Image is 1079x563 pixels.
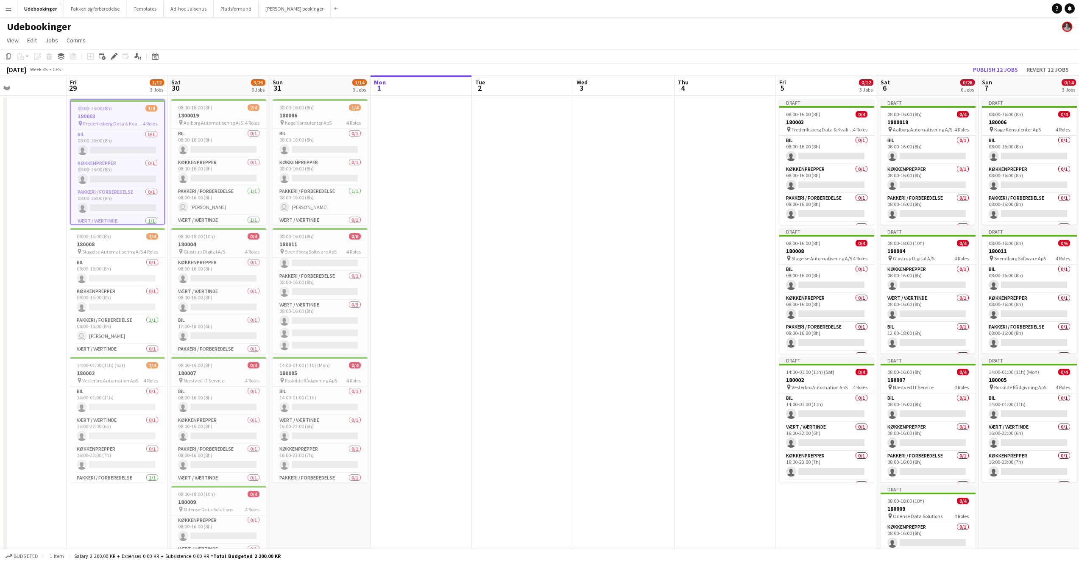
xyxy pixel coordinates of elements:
app-card-role: Pakkeri / forberedelse1/116:00-23:00 (7h) [70,473,165,502]
span: 0/4 [248,233,259,240]
div: 3 Jobs [353,86,366,93]
span: 0/4 [957,498,969,504]
div: Draft08:00-16:00 (8h)0/4180003 Frederiksberg Data & Kvalitet ApS4 RolesBil0/108:00-16:00 (8h) Køk... [779,99,874,225]
span: Odense Data Solutions [893,513,942,519]
app-job-card: 08:00-16:00 (8h)2/41800019 Aalborg Automatisering A/S4 RolesBil0/108:00-16:00 (8h) Køkkenprepper0... [171,99,266,225]
h3: 180002 [779,376,874,384]
app-card-role: Vært / Værtinde0/108:00-16:00 (8h) [881,293,976,322]
span: Jobs [45,36,58,44]
span: 0/4 [957,240,969,246]
span: Aalborg Automatisering A/S [893,126,952,133]
button: Publish 12 jobs [970,64,1021,75]
span: 4 Roles [1056,384,1070,390]
span: 4 Roles [954,255,969,262]
app-card-role: Pakkeri / forberedelse0/108:00-16:00 (8h) [982,193,1077,222]
div: Draft [881,228,976,235]
span: 14:00-01:00 (11h) (Sat) [786,369,834,375]
span: 14:00-01:00 (11h) (Mon) [279,362,330,368]
h3: 1800019 [881,118,976,126]
h3: 180007 [171,369,266,377]
div: Draft08:00-16:00 (8h)0/4180007 Næstved IT Service4 RolesBil0/108:00-16:00 (8h) Køkkenprepper0/108... [881,357,976,482]
span: Sun [273,78,283,86]
span: 08:00-18:00 (10h) [178,491,215,497]
app-card-role: Vært / Værtinde0/108:00-16:00 (8h) [273,215,368,244]
span: 0/4 [856,369,867,375]
app-card-role: Bil0/114:00-01:00 (11h) [982,393,1077,422]
span: 14:00-01:00 (11h) (Mon) [989,369,1039,375]
app-card-role: Køkkenprepper0/116:00-23:00 (7h) [70,444,165,473]
h3: 180004 [881,247,976,255]
span: 0/4 [957,111,969,117]
app-card-role: Bil0/108:00-16:00 (8h) [171,387,266,415]
span: 08:00-16:00 (8h) [989,111,1023,117]
span: 08:00-16:00 (8h) [77,233,111,240]
a: Jobs [42,35,61,46]
app-card-role: Bil0/112:00-18:00 (6h) [881,322,976,351]
app-card-role: Bil0/108:00-16:00 (8h) [881,393,976,422]
app-job-card: 08:00-16:00 (8h)1/4180003 Frederiksberg Data & Kvalitet ApS4 RolesBil0/108:00-16:00 (8h) Køkkenpr... [70,99,165,225]
app-card-role: Vært / Værtinde0/108:00-16:00 (8h) [70,344,165,373]
span: 4 Roles [245,506,259,513]
app-card-role: Køkkenprepper0/108:00-16:00 (8h) [881,522,976,551]
app-card-role: Bil0/108:00-16:00 (8h) [982,136,1077,164]
app-card-role: Pakkeri / forberedelse0/108:00-16:00 (8h) [171,444,266,473]
app-card-role: Bil0/108:00-16:00 (8h) [881,136,976,164]
div: 6 Jobs [961,86,974,93]
span: 08:00-16:00 (8h) [887,111,922,117]
app-job-card: Draft14:00-01:00 (11h) (Mon)0/4180005 Roskilde Rådgivning ApS4 RolesBil0/114:00-01:00 (11h) Vært ... [982,357,1077,482]
h3: 180009 [171,498,266,506]
div: Draft08:00-16:00 (8h)0/41800019 Aalborg Automatisering A/S4 RolesBil0/108:00-16:00 (8h) Køkkenpre... [881,99,976,225]
span: 2 [474,83,485,93]
span: 4 Roles [143,120,157,127]
span: 29 [69,83,77,93]
span: 0/4 [957,369,969,375]
app-card-role: Pakkeri / forberedelse0/116:00-23:00 (7h) [273,473,368,502]
span: 4 Roles [346,120,361,126]
span: 08:00-18:00 (10h) [887,498,924,504]
app-card-role: Pakkeri / forberedelse0/108:00-16:00 (8h) [881,193,976,222]
span: 1/4 [145,105,157,111]
app-card-role: Vært / Værtinde0/308:00-16:00 (8h) [273,300,368,354]
span: 0/14 [1062,79,1076,86]
span: Roskilde Rådgivning ApS [994,384,1046,390]
span: Frederiksberg Data & Kvalitet ApS [792,126,853,133]
a: Edit [24,35,40,46]
div: 08:00-16:00 (8h)1/4180006 Køge Konsulenter ApS4 RolesBil0/108:00-16:00 (8h) Køkkenprepper0/108:00... [273,99,368,225]
div: Draft [779,99,874,106]
app-job-card: 14:00-01:00 (11h) (Mon)0/4180005 Roskilde Rådgivning ApS4 RolesBil0/114:00-01:00 (11h) Vært / Vær... [273,357,368,482]
span: 4 Roles [954,384,969,390]
app-card-role: Køkkenprepper0/108:00-16:00 (8h) [71,159,164,187]
span: Edit [27,36,37,44]
app-card-role: Bil0/114:00-01:00 (11h) [273,387,368,415]
h3: 180004 [171,240,266,248]
h3: 180005 [273,369,368,377]
app-card-role: Vært / Værtinde0/1 [881,480,976,509]
span: Sun [982,78,992,86]
app-card-role: Bil0/108:00-16:00 (8h) [171,129,266,158]
span: Odense Data Solutions [184,506,233,513]
h3: 180006 [982,118,1077,126]
app-job-card: 08:00-18:00 (10h)0/4180004 Glostrup Digital A/S4 RolesKøkkenprepper0/108:00-16:00 (8h) Vært / Vær... [171,228,266,354]
app-card-role: Pakkeri / forberedelse1/108:00-16:00 (8h) [PERSON_NAME] [70,315,165,344]
span: 0/4 [856,111,867,117]
span: 4 Roles [346,248,361,255]
span: Glostrup Digital A/S [184,248,225,255]
div: Draft [881,486,976,493]
h3: 180003 [779,118,874,126]
app-card-role: Vært / Værtinde0/1 [779,222,874,251]
span: Roskilde Rådgivning ApS [285,377,337,384]
span: 4 Roles [853,255,867,262]
div: Draft14:00-01:00 (11h) (Sat)0/4180002 Vesterbro Automation ApS4 RolesBil0/114:00-01:00 (11h) Vært... [779,357,874,482]
app-card-role: Bil0/108:00-16:00 (8h) [71,130,164,159]
span: Sat [881,78,890,86]
app-card-role: Pakkeri / forberedelse0/108:00-16:00 (8h) [273,271,368,300]
app-card-role: Bil0/108:00-16:00 (8h) [273,129,368,158]
span: Comms [67,36,86,44]
span: 0/12 [859,79,873,86]
span: Glostrup Digital A/S [893,255,934,262]
a: Comms [63,35,89,46]
div: 08:00-16:00 (8h)0/4180007 Næstved IT Service4 RolesBil0/108:00-16:00 (8h) Køkkenprepper0/108:00-1... [171,357,266,482]
div: [DATE] [7,65,26,74]
span: 3/12 [150,79,164,86]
